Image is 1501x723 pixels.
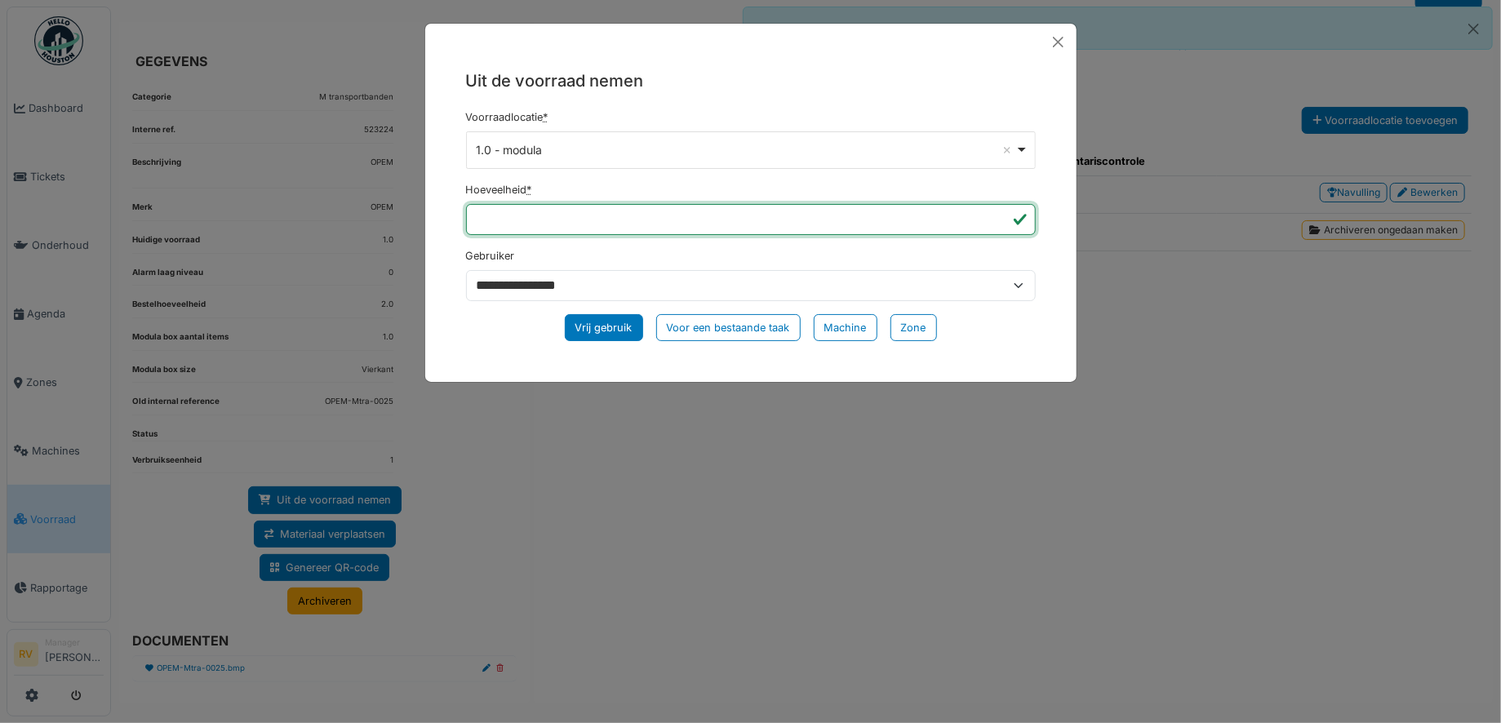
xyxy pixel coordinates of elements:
[544,111,548,123] abbr: Verplicht
[466,182,532,197] label: Hoeveelheid
[466,109,548,125] label: Voorraadlocatie
[656,314,801,341] div: Voor een bestaande taak
[466,248,515,264] label: Gebruiker
[466,69,1036,93] h5: Uit de voorraad nemen
[814,314,877,341] div: Machine
[565,314,643,341] div: Vrij gebruik
[1046,30,1070,54] button: Close
[476,141,1015,158] div: 1.0 - modula
[999,142,1015,158] button: Remove item: '122232'
[890,314,937,341] div: Zone
[527,184,532,196] abbr: Verplicht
